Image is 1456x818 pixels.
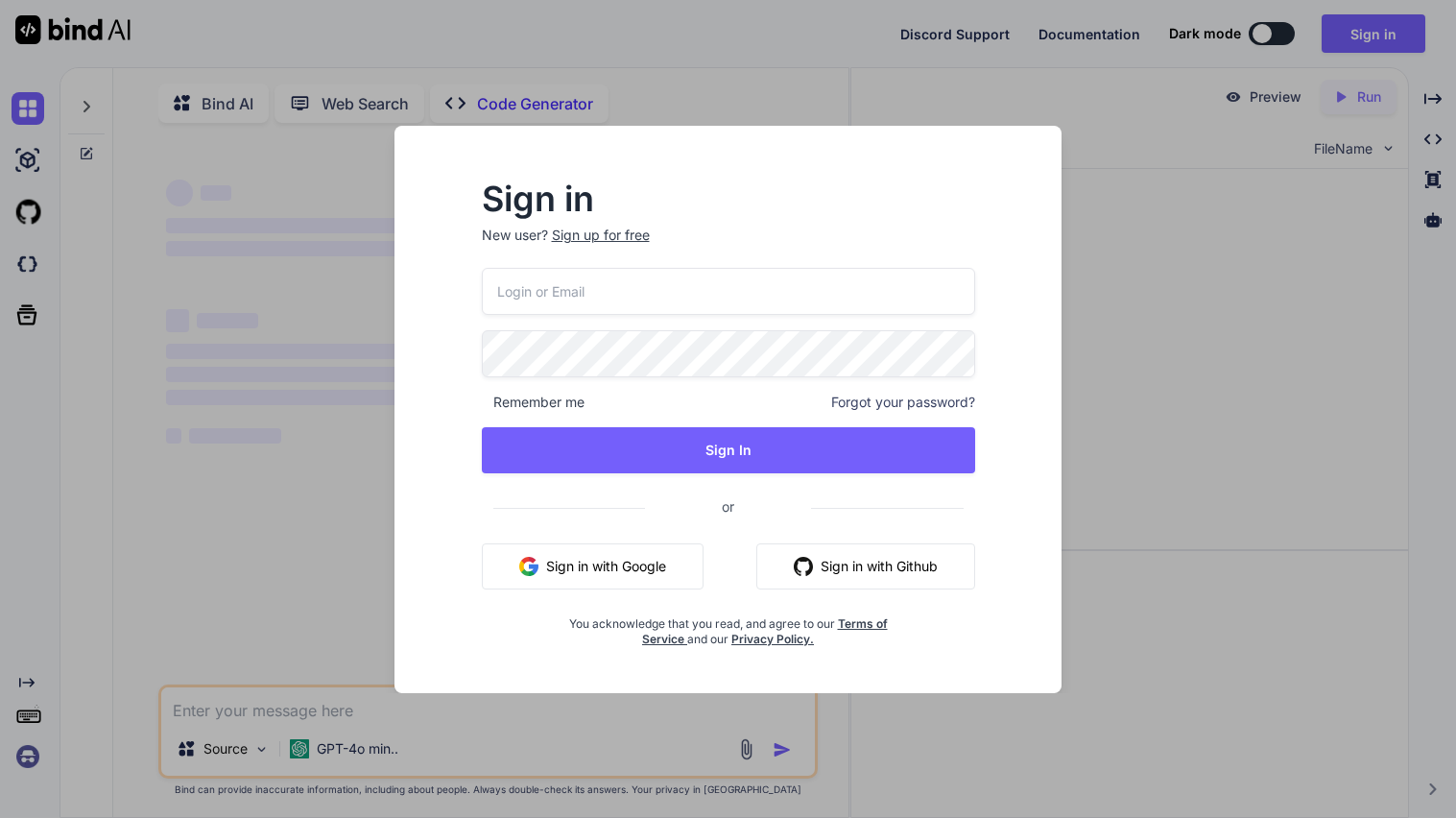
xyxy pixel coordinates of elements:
[482,183,975,214] h2: Sign in
[482,427,975,473] button: Sign In
[552,226,650,245] div: Sign up for free
[563,605,893,647] div: You acknowledge that you read, and agree to our and our
[645,483,811,530] span: or
[831,393,975,412] span: Forgot your password?
[482,393,585,412] span: Remember me
[731,632,814,646] a: Privacy Policy.
[519,557,538,576] img: google
[642,616,888,646] a: Terms of Service
[482,543,704,589] button: Sign in with Google
[794,557,813,576] img: github
[482,226,975,268] p: New user?
[482,268,975,315] input: Login or Email
[756,543,975,589] button: Sign in with Github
